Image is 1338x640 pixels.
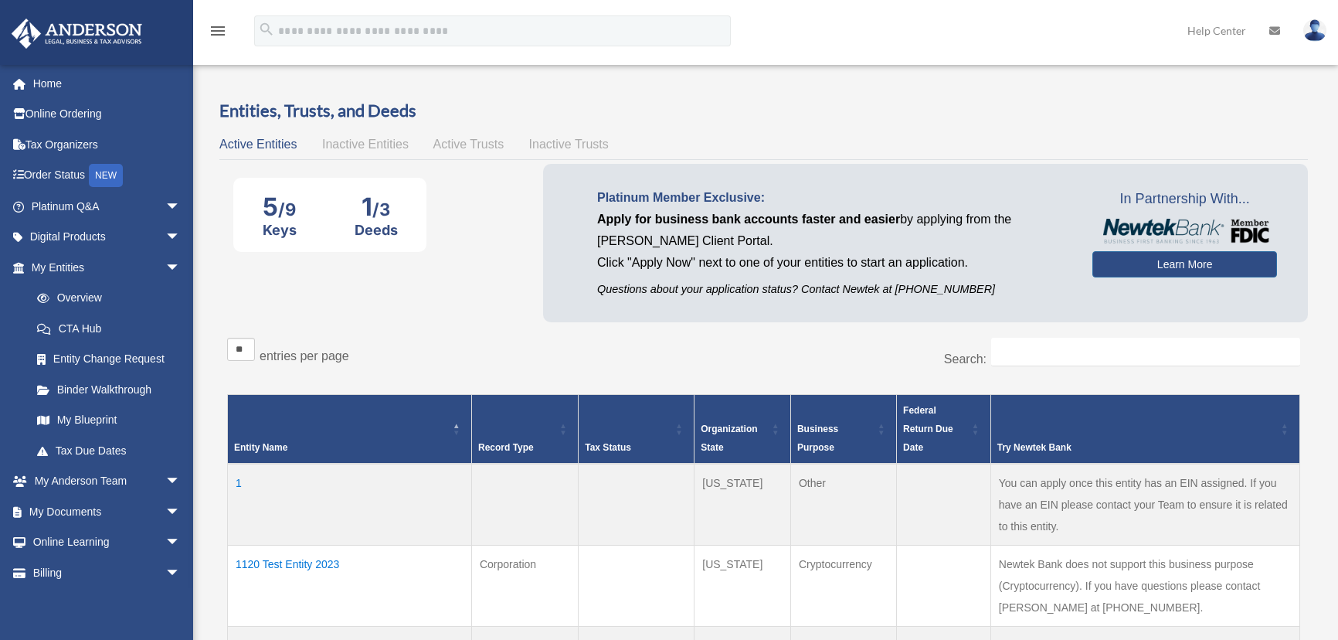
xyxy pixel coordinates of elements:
span: Business Purpose [797,424,838,453]
a: Digital Productsarrow_drop_down [11,222,204,253]
p: Click "Apply Now" next to one of your entities to start an application. [597,252,1069,274]
div: 1 [355,192,398,222]
span: In Partnership With... [1092,187,1277,212]
a: My Anderson Teamarrow_drop_down [11,466,204,497]
a: Online Ordering [11,99,204,130]
a: Binder Walkthrough [22,374,196,405]
a: Home [11,68,204,99]
span: Inactive Entities [322,138,409,151]
a: Overview [22,283,188,314]
span: Active Trusts [433,138,504,151]
a: Entity Change Request [22,344,196,375]
a: Events Calendar [11,588,204,619]
td: 1 [228,464,472,546]
span: Tax Status [585,442,631,453]
a: CTA Hub [22,313,196,344]
span: arrow_drop_down [165,466,196,498]
span: arrow_drop_down [165,557,196,589]
span: Active Entities [219,138,297,151]
span: Organization State [701,424,757,453]
td: Newtek Bank does not support this business purpose (Cryptocurrency). If you have questions please... [990,546,1299,627]
span: arrow_drop_down [165,496,196,528]
div: Deeds [355,222,398,238]
p: Platinum Member Exclusive: [597,187,1069,209]
div: NEW [89,164,123,187]
i: menu [209,22,227,40]
td: Cryptocurrency [790,546,896,627]
span: arrow_drop_down [165,527,196,559]
p: by applying from the [PERSON_NAME] Client Portal. [597,209,1069,252]
td: You can apply once this entity has an EIN assigned. If you have an EIN please contact your Team t... [990,464,1299,546]
td: Other [790,464,896,546]
a: Order StatusNEW [11,160,204,192]
label: Search: [944,352,987,366]
th: Tax Status: Activate to sort [579,395,694,465]
a: menu [209,27,227,40]
a: Online Learningarrow_drop_down [11,527,204,558]
th: Business Purpose: Activate to sort [790,395,896,465]
img: NewtekBankLogoSM.png [1100,219,1269,243]
span: Federal Return Due Date [903,405,953,453]
a: Learn More [1092,251,1277,277]
th: Entity Name: Activate to invert sorting [228,395,472,465]
a: Platinum Q&Aarrow_drop_down [11,191,204,222]
span: Inactive Trusts [529,138,609,151]
p: Questions about your application status? Contact Newtek at [PHONE_NUMBER] [597,280,1069,299]
a: My Documentsarrow_drop_down [11,496,204,527]
th: Organization State: Activate to sort [694,395,791,465]
label: entries per page [260,349,349,363]
img: User Pic [1303,19,1326,42]
th: Federal Return Due Date: Activate to sort [897,395,991,465]
a: Tax Organizers [11,129,204,160]
td: [US_STATE] [694,546,791,627]
th: Try Newtek Bank : Activate to sort [990,395,1299,465]
span: /9 [278,199,296,220]
i: search [258,21,275,38]
span: Apply for business bank accounts faster and easier [597,213,900,226]
a: My Entitiesarrow_drop_down [11,252,196,283]
span: Record Type [478,442,534,453]
a: My Blueprint [22,405,196,436]
img: Anderson Advisors Platinum Portal [7,19,147,49]
div: Try Newtek Bank [997,438,1276,457]
h3: Entities, Trusts, and Deeds [219,99,1308,123]
span: arrow_drop_down [165,252,196,284]
span: arrow_drop_down [165,222,196,254]
div: Keys [263,222,297,238]
td: 1120 Test Entity 2023 [228,546,472,627]
td: [US_STATE] [694,464,791,546]
td: Corporation [471,546,578,627]
a: Billingarrow_drop_down [11,557,204,588]
span: /3 [372,199,390,220]
span: arrow_drop_down [165,191,196,223]
div: 5 [263,192,297,222]
th: Record Type: Activate to sort [471,395,578,465]
span: Entity Name [234,442,287,453]
a: Tax Due Dates [22,435,196,466]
